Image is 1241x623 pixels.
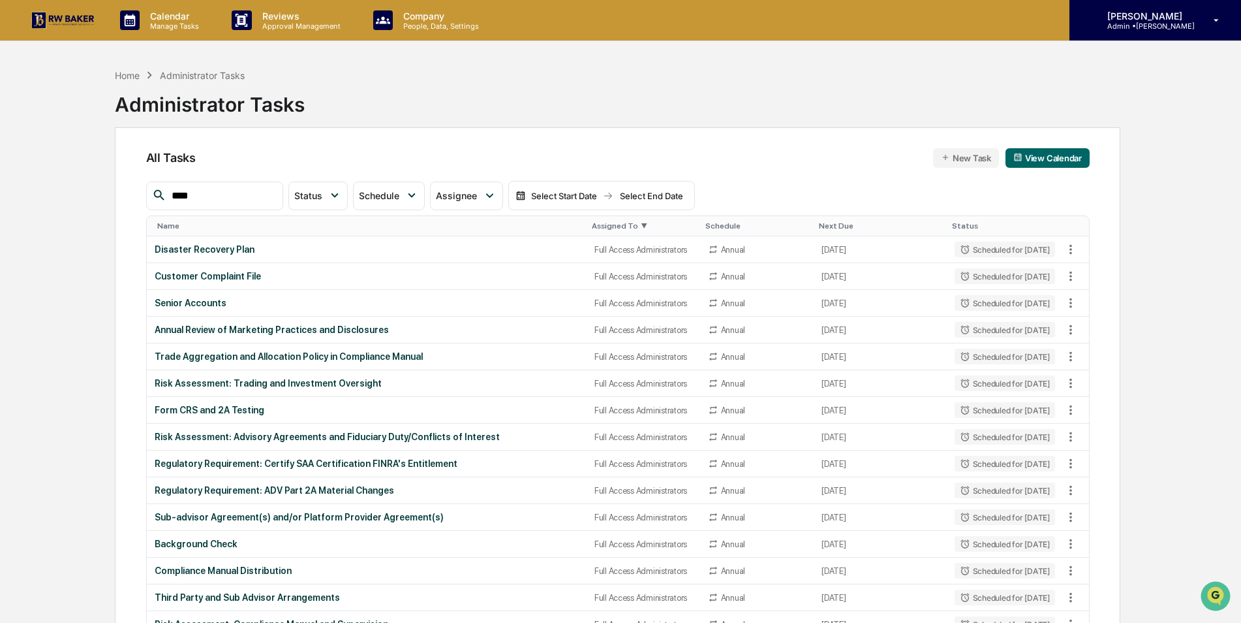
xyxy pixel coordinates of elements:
[594,513,692,522] div: Full Access Administrators
[594,352,692,362] div: Full Access Administrators
[955,563,1055,579] div: Scheduled for [DATE]
[814,263,946,290] td: [DATE]
[155,485,579,496] div: Regulatory Requirement: ADV Part 2A Material Changes
[814,531,946,558] td: [DATE]
[814,451,946,477] td: [DATE]
[721,432,745,442] div: Annual
[955,402,1055,418] div: Scheduled for [DATE]
[721,298,745,308] div: Annual
[955,456,1055,471] div: Scheduled for [DATE]
[721,513,745,522] div: Annual
[955,483,1055,498] div: Scheduled for [DATE]
[594,272,692,281] div: Full Access Administrators
[155,298,579,308] div: Senior Accounts
[157,221,581,231] div: Toggle SortBy
[933,148,999,168] button: New Task
[641,221,647,231] span: ▼
[814,558,946,584] td: [DATE]
[594,459,692,469] div: Full Access Administrators
[95,166,105,176] div: 🗄️
[955,375,1055,391] div: Scheduled for [DATE]
[13,100,37,123] img: 1746055101610-c473b297-6a78-478c-a979-82029cc54cd1
[13,27,237,48] p: How can we help?
[1013,153,1022,162] img: calendar
[130,221,158,231] span: Pylon
[955,242,1055,257] div: Scheduled for [DATE]
[359,190,399,201] span: Schedule
[955,509,1055,525] div: Scheduled for [DATE]
[13,166,23,176] div: 🖐️
[436,190,477,201] span: Assignee
[108,165,162,178] span: Attestations
[155,432,579,442] div: Risk Assessment: Advisory Agreements and Fiduciary Duty/Conflicts of Interest
[594,325,692,335] div: Full Access Administrators
[115,82,305,116] div: Administrator Tasks
[721,566,745,576] div: Annual
[955,322,1055,338] div: Scheduled for [DATE]
[721,379,745,389] div: Annual
[8,184,87,208] a: 🔎Data Lookup
[814,584,946,611] td: [DATE]
[594,593,692,603] div: Full Access Administrators
[155,325,579,335] div: Annual Review of Marketing Practices and Disclosures
[594,379,692,389] div: Full Access Administrators
[594,486,692,496] div: Full Access Administrators
[8,159,89,183] a: 🖐️Preclearance
[155,458,579,469] div: Regulatory Requirement: Certify SAA Certification FINRA's Entitlement
[393,10,485,22] p: Company
[955,590,1055,605] div: Scheduled for [DATE]
[140,22,206,31] p: Manage Tasks
[252,22,347,31] p: Approval Management
[814,370,946,397] td: [DATE]
[26,165,84,178] span: Preclearance
[44,113,165,123] div: We're available if you need us!
[1063,221,1089,231] div: Toggle SortBy
[155,271,579,281] div: Customer Complaint File
[140,10,206,22] p: Calendar
[155,378,579,389] div: Risk Assessment: Trading and Investment Oversight
[814,504,946,531] td: [DATE]
[721,352,745,362] div: Annual
[155,351,579,362] div: Trade Aggregation and Allocation Policy in Compliance Manual
[603,191,613,201] img: arrow right
[955,295,1055,311] div: Scheduled for [DATE]
[155,244,579,255] div: Disaster Recovery Plan
[393,22,485,31] p: People, Data, Settings
[814,290,946,317] td: [DATE]
[92,221,158,231] a: Powered byPylon
[594,432,692,442] div: Full Access Administrators
[592,221,695,231] div: Toggle SortBy
[594,406,692,415] div: Full Access Administrators
[44,100,214,113] div: Start new chat
[155,592,579,603] div: Third Party and Sub Advisor Arrangements
[146,151,196,165] span: All Tasks
[955,268,1055,284] div: Scheduled for [DATE]
[155,566,579,576] div: Compliance Manual Distribution
[955,349,1055,364] div: Scheduled for [DATE]
[1097,22,1195,31] p: Admin • [PERSON_NAME]
[721,486,745,496] div: Annual
[814,317,946,343] td: [DATE]
[814,236,946,263] td: [DATE]
[294,190,322,201] span: Status
[721,406,745,415] div: Annual
[252,10,347,22] p: Reviews
[616,191,688,201] div: Select End Date
[1199,580,1234,615] iframe: Open customer support
[515,191,526,201] img: calendar
[819,221,941,231] div: Toggle SortBy
[814,343,946,370] td: [DATE]
[155,539,579,549] div: Background Check
[155,512,579,522] div: Sub-advisor Agreement(s) and/or Platform Provider Agreement(s)
[705,221,808,231] div: Toggle SortBy
[955,536,1055,552] div: Scheduled for [DATE]
[594,566,692,576] div: Full Access Administrators
[115,70,140,81] div: Home
[721,459,745,469] div: Annual
[721,539,745,549] div: Annual
[13,191,23,201] div: 🔎
[31,12,94,28] img: logo
[955,429,1055,445] div: Scheduled for [DATE]
[952,221,1058,231] div: Toggle SortBy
